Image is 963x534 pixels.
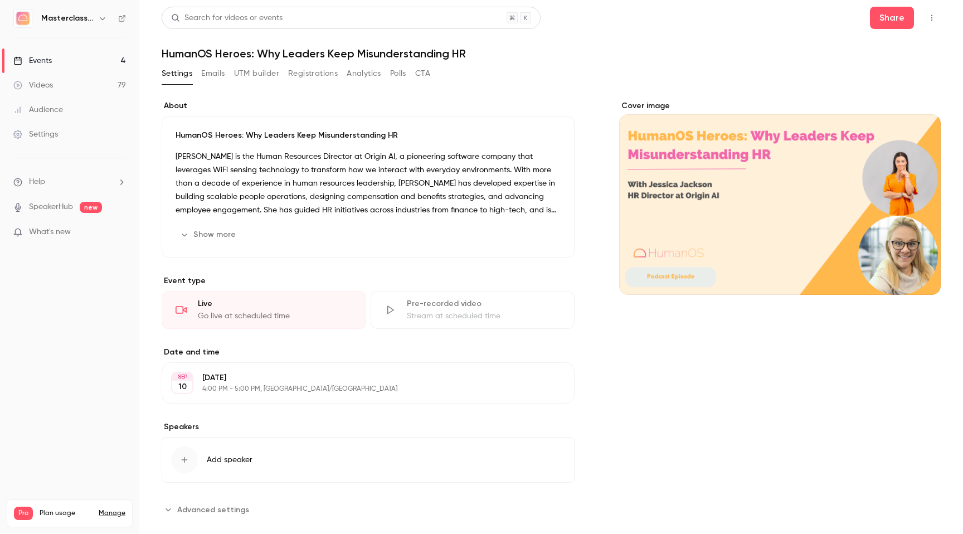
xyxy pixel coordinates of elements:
p: Event type [162,275,575,287]
p: [DATE] [202,372,515,383]
button: Emails [201,65,225,82]
div: LiveGo live at scheduled time [162,291,366,329]
label: Cover image [619,100,941,111]
span: Pro [14,507,33,520]
label: Date and time [162,347,575,358]
h1: HumanOS Heroes: Why Leaders Keep Misunderstanding HR [162,47,941,60]
img: Masterclass Channel [14,9,32,27]
div: Stream at scheduled time [407,310,561,322]
p: [PERSON_NAME] is the Human Resources Director at Origin AI, a pioneering software company that le... [176,150,561,217]
div: Audience [13,104,63,115]
div: Search for videos or events [171,12,283,24]
div: Live [198,298,352,309]
span: Help [29,176,45,188]
label: About [162,100,575,111]
label: Speakers [162,421,575,433]
h6: Masterclass Channel [41,13,94,24]
p: 4:00 PM - 5:00 PM, [GEOGRAPHIC_DATA]/[GEOGRAPHIC_DATA] [202,385,515,394]
div: Events [13,55,52,66]
button: CTA [415,65,430,82]
button: Polls [390,65,406,82]
a: SpeakerHub [29,201,73,213]
div: Videos [13,80,53,91]
button: Settings [162,65,192,82]
button: Advanced settings [162,501,256,518]
a: Manage [99,509,125,518]
button: UTM builder [234,65,279,82]
section: Cover image [619,100,941,295]
span: Plan usage [40,509,92,518]
span: Advanced settings [177,504,249,516]
button: Show more [176,226,242,244]
div: Settings [13,129,58,140]
span: Add speaker [207,454,252,465]
p: 10 [178,381,187,392]
li: help-dropdown-opener [13,176,126,188]
div: Pre-recorded videoStream at scheduled time [371,291,575,329]
section: Advanced settings [162,501,575,518]
button: Add speaker [162,437,575,483]
div: Pre-recorded video [407,298,561,309]
span: What's new [29,226,71,238]
p: HumanOS Heroes: Why Leaders Keep Misunderstanding HR [176,130,561,141]
button: Registrations [288,65,338,82]
div: SEP [172,373,192,381]
button: Share [870,7,914,29]
span: new [80,202,102,213]
div: Go live at scheduled time [198,310,352,322]
button: Analytics [347,65,381,82]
